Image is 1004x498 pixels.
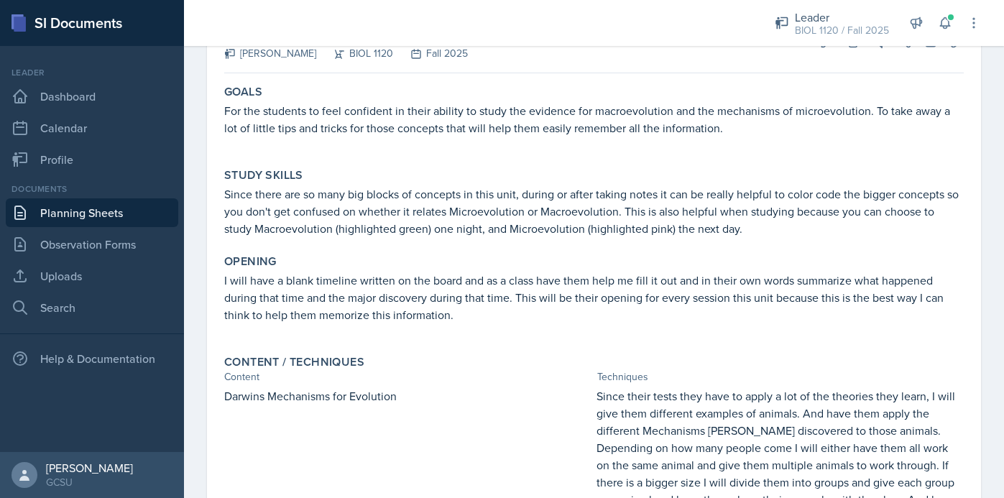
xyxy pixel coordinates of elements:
[6,230,178,259] a: Observation Forms
[795,23,889,38] div: BIOL 1120 / Fall 2025
[6,344,178,373] div: Help & Documentation
[46,475,133,489] div: GCSU
[6,66,178,79] div: Leader
[224,102,964,137] p: For the students to feel confident in their ability to study the evidence for macroevolution and ...
[316,46,393,61] div: BIOL 1120
[597,369,964,384] div: Techniques
[224,85,262,99] label: Goals
[224,168,303,183] label: Study Skills
[224,254,277,269] label: Opening
[6,145,178,174] a: Profile
[224,185,964,237] p: Since there are so many big blocks of concepts in this unit, during or after taking notes it can ...
[224,46,316,61] div: [PERSON_NAME]
[795,9,889,26] div: Leader
[6,183,178,195] div: Documents
[46,461,133,475] div: [PERSON_NAME]
[224,272,964,323] p: I will have a blank timeline written on the board and as a class have them help me fill it out an...
[224,387,591,405] p: Darwins Mechanisms for Evolution
[6,262,178,290] a: Uploads
[6,114,178,142] a: Calendar
[393,46,468,61] div: Fall 2025
[6,198,178,227] a: Planning Sheets
[6,82,178,111] a: Dashboard
[224,355,364,369] label: Content / Techniques
[224,369,591,384] div: Content
[6,293,178,322] a: Search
